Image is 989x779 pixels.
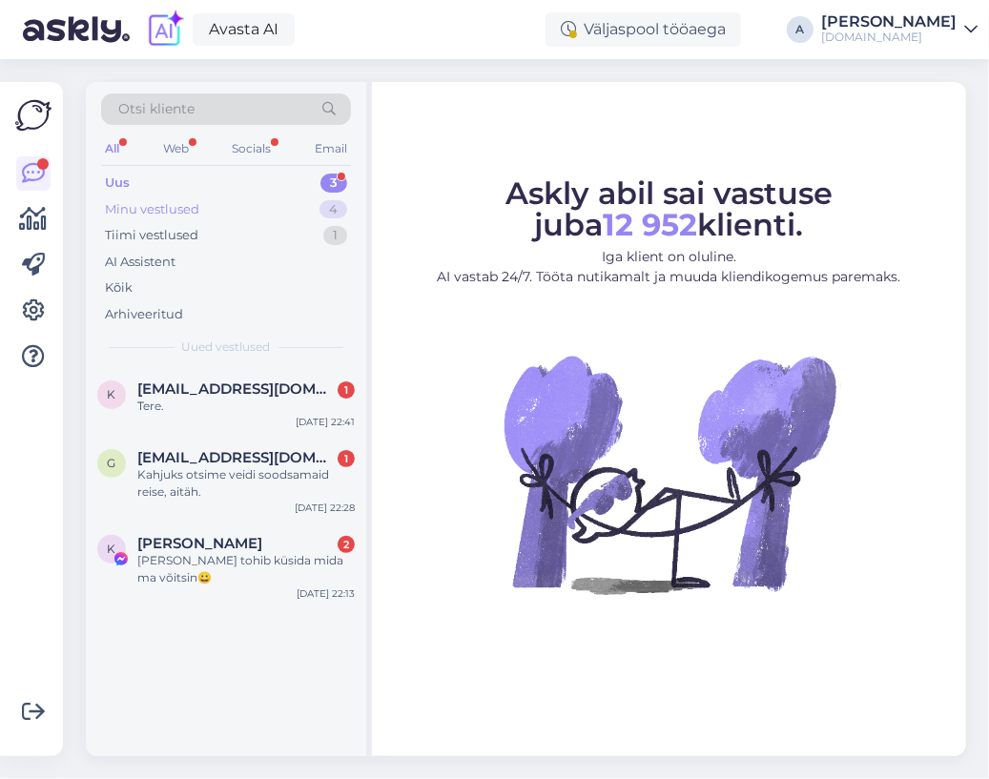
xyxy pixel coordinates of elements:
span: Kaddi Rand [137,535,262,552]
span: Uued vestlused [182,338,271,356]
div: [PERSON_NAME] tohib küsida mida ma võitsin😀 [137,552,355,586]
div: Arhiveeritud [105,305,183,324]
div: Uus [105,174,130,193]
div: 1 [338,381,355,399]
div: All [101,136,123,161]
img: explore-ai [145,10,185,50]
img: No Chat active [498,302,841,646]
div: Väljaspool tööaega [546,12,741,47]
span: Askly abil sai vastuse juba klienti. [505,174,833,243]
div: Email [311,136,351,161]
div: 4 [319,200,347,219]
span: gveiperr@gmail.com [137,449,336,466]
div: [PERSON_NAME] [821,14,957,30]
span: g [108,456,116,470]
div: 1 [338,450,355,467]
a: Avasta AI [193,13,295,46]
div: Kõik [105,278,133,297]
p: Iga klient on oluline. AI vastab 24/7. Tööta nutikamalt ja muuda kliendikogemus paremaks. [389,247,949,287]
span: K [108,542,116,556]
span: k [108,387,116,401]
div: [DATE] 22:28 [295,501,355,515]
span: katrin.hobemagi@gmail.com [137,380,336,398]
img: Askly Logo [15,97,52,133]
div: Minu vestlused [105,200,199,219]
div: 2 [338,536,355,553]
div: 1 [323,226,347,245]
div: [DATE] 22:41 [296,415,355,429]
div: Kahjuks otsime veidi soodsamaid reise, aitäh. [137,466,355,501]
div: Web [159,136,193,161]
div: Tere. [137,398,355,415]
div: 3 [320,174,347,193]
div: Tiimi vestlused [105,226,198,245]
span: Otsi kliente [118,99,195,119]
div: Socials [228,136,275,161]
div: [DATE] 22:13 [297,586,355,601]
b: 12 952 [604,206,698,243]
div: AI Assistent [105,253,175,272]
a: [PERSON_NAME][DOMAIN_NAME] [821,14,978,45]
div: [DOMAIN_NAME] [821,30,957,45]
div: A [787,16,814,43]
